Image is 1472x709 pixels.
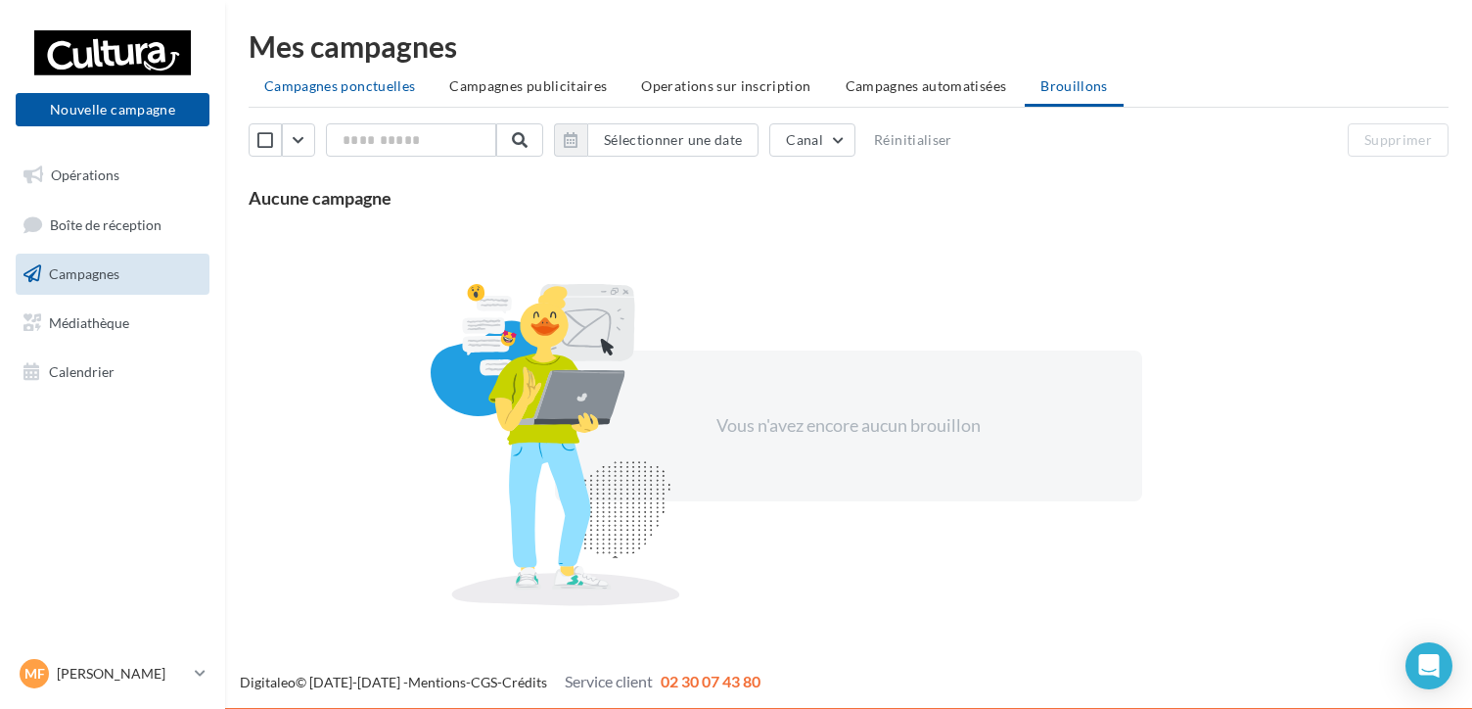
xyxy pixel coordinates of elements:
button: Sélectionner une date [554,123,759,157]
span: Campagnes publicitaires [449,77,607,94]
a: Crédits [502,674,547,690]
span: Campagnes ponctuelles [264,77,415,94]
span: Campagnes [49,265,119,282]
div: Mes campagnes [249,31,1449,61]
span: Boîte de réception [50,215,161,232]
a: Digitaleo [240,674,296,690]
a: Boîte de réception [12,204,213,246]
span: Operations sur inscription [641,77,810,94]
span: MF [24,664,45,684]
span: 02 30 07 43 80 [661,672,760,690]
span: Campagnes automatisées [846,77,1007,94]
button: Réinitialiser [866,128,960,152]
button: Sélectionner une date [587,123,759,157]
a: Opérations [12,155,213,196]
span: Calendrier [49,362,115,379]
span: Opérations [51,166,119,183]
button: Nouvelle campagne [16,93,209,126]
a: Médiathèque [12,303,213,344]
a: MF [PERSON_NAME] [16,655,209,692]
span: Médiathèque [49,314,129,331]
a: Calendrier [12,352,213,393]
p: [PERSON_NAME] [57,664,187,684]
div: Open Intercom Messenger [1405,642,1452,689]
a: CGS [471,674,497,690]
a: Campagnes [12,254,213,295]
span: © [DATE]-[DATE] - - - [240,674,760,690]
a: Mentions [408,674,466,690]
span: Aucune campagne [249,187,391,209]
span: Service client [565,672,653,690]
div: Vous n'avez encore aucun brouillon [680,413,1017,439]
button: Canal [769,123,855,157]
button: Supprimer [1348,123,1449,157]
